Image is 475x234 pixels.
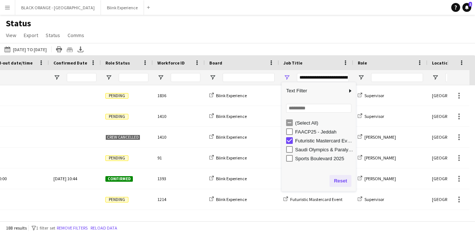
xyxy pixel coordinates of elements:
[358,197,384,202] a: Supervisor
[105,135,140,140] span: Crew cancelled
[76,45,85,54] app-action-btn: Export XLSX
[295,138,354,144] div: Futuristic Mastercard Event
[21,30,41,40] a: Export
[153,148,205,168] div: 91
[209,155,247,161] a: Blink Experience
[153,210,205,230] div: 1214
[358,74,364,81] button: Open Filter Menu
[171,73,200,82] input: Workforce ID Filter Input
[330,175,351,187] button: Reset
[49,168,101,189] div: [DATE] 10:44
[286,104,351,113] input: Search filter values
[105,114,128,119] span: Pending
[105,176,133,182] span: Confirmed
[3,45,48,54] button: [DATE] to [DATE]
[282,85,347,97] span: Text Filter
[101,0,144,15] button: Blink Experience
[15,0,101,15] button: BLACK ORANGE - [GEOGRAPHIC_DATA]
[157,60,185,66] span: Workforce ID
[358,113,384,119] a: Supervisor
[358,60,367,66] span: Role
[284,197,343,202] a: Futuristic Mastercard Event
[358,93,384,98] a: Supervisor
[55,224,89,232] button: Remove filters
[157,74,164,81] button: Open Filter Menu
[68,32,84,39] span: Comms
[358,134,396,140] a: [PERSON_NAME]
[209,113,247,119] a: Blink Experience
[364,176,396,181] span: [PERSON_NAME]
[153,168,205,189] div: 1393
[371,73,423,82] input: Role Filter Input
[153,85,205,106] div: 1836
[223,73,275,82] input: Board Filter Input
[43,30,63,40] a: Status
[53,60,87,66] span: Confirmed Date
[89,224,119,232] button: Reload data
[55,45,63,54] app-action-btn: Print
[105,155,128,161] span: Pending
[216,176,247,181] span: Blink Experience
[209,176,247,181] a: Blink Experience
[46,32,60,39] span: Status
[295,156,354,161] div: Sports Boulevard 2025
[216,155,247,161] span: Blink Experience
[282,118,356,163] div: Filter List
[209,134,247,140] a: Blink Experience
[364,93,384,98] span: Supervisor
[105,60,130,66] span: Role Status
[119,73,148,82] input: Role Status Filter Input
[216,134,247,140] span: Blink Experience
[3,30,19,40] a: View
[284,74,290,81] button: Open Filter Menu
[358,176,396,181] a: [PERSON_NAME]
[216,197,247,202] span: Blink Experience
[105,93,128,99] span: Pending
[36,225,55,231] span: 1 filter set
[462,3,471,12] a: 1
[295,147,354,152] div: Saudi Olympics & Paralymic Commitee
[153,127,205,147] div: 1410
[6,32,16,39] span: View
[209,197,247,202] a: Blink Experience
[432,60,451,66] span: Location
[469,2,472,7] span: 1
[209,74,216,81] button: Open Filter Menu
[153,189,205,210] div: 1214
[65,30,87,40] a: Comms
[67,73,96,82] input: Confirmed Date Filter Input
[364,155,396,161] span: [PERSON_NAME]
[295,129,354,135] div: FAACP25 - Jeddah
[364,134,396,140] span: [PERSON_NAME]
[153,106,205,126] div: 1410
[364,197,384,202] span: Supervisor
[295,120,354,126] div: (Select All)
[24,32,38,39] span: Export
[284,60,302,66] span: Job Title
[358,155,396,161] a: [PERSON_NAME]
[209,60,222,66] span: Board
[53,74,60,81] button: Open Filter Menu
[216,113,247,119] span: Blink Experience
[65,45,74,54] app-action-btn: Crew files as ZIP
[216,93,247,98] span: Blink Experience
[432,74,439,81] button: Open Filter Menu
[105,197,128,202] span: Pending
[364,113,384,119] span: Supervisor
[105,74,112,81] button: Open Filter Menu
[209,93,247,98] a: Blink Experience
[282,82,356,191] div: Column Filter
[290,197,343,202] span: Futuristic Mastercard Event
